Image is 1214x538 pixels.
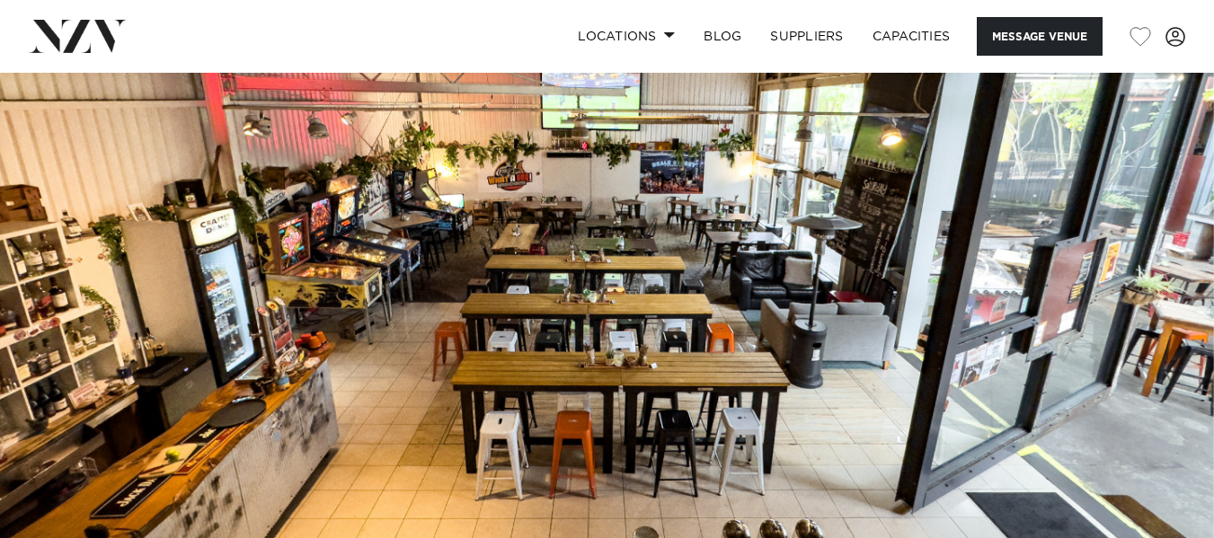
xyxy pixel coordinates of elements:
[29,20,127,52] img: nzv-logo.png
[977,17,1103,56] button: Message Venue
[689,17,756,56] a: BLOG
[756,17,857,56] a: SUPPLIERS
[563,17,689,56] a: Locations
[858,17,965,56] a: Capacities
